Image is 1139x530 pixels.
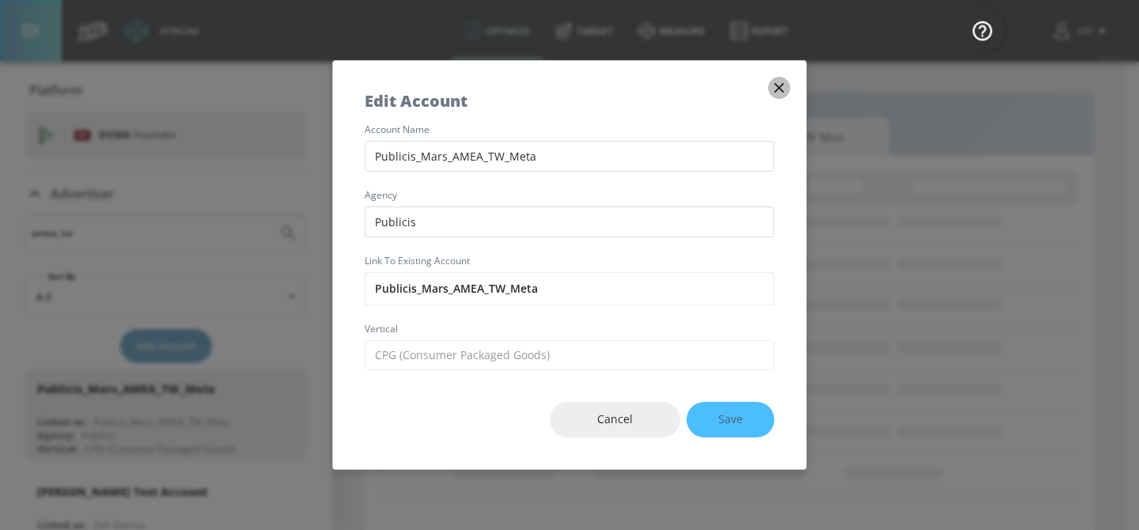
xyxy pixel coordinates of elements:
[365,340,774,371] input: Select Vertical
[365,272,774,305] input: Enter account name
[550,402,680,437] button: Cancel
[581,410,649,430] span: Cancel
[365,324,774,334] label: vertical
[365,256,774,266] label: Link to Existing Account
[365,191,774,200] label: agency
[365,141,774,172] input: Enter account name
[365,125,774,134] label: account name
[365,206,774,237] input: Enter agency name
[960,8,1005,52] button: Open Resource Center
[365,93,467,109] h5: Edit Account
